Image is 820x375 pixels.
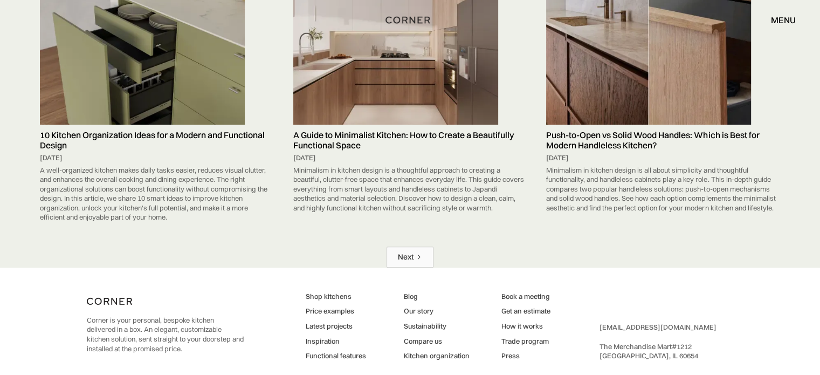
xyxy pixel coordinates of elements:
[387,247,433,268] a: Next Page
[546,163,780,216] div: Minimalism in kitchen design is all about simplicity and thoughtful functionality, and handleless...
[760,11,796,29] div: menu
[403,306,469,316] a: Our story
[403,337,469,346] a: Compare us
[398,252,414,262] div: Next
[771,16,796,24] div: menu
[546,130,780,151] h5: Push-to-Open vs Solid Wood Handles: Which is Best for Modern Handleless Kitchen?
[40,153,274,163] div: [DATE]
[306,322,366,331] a: Latest projects
[306,292,366,302] a: Shop kitchens
[403,322,469,331] a: Sustainability
[293,130,527,151] h5: A Guide to Minimalist Kitchen: How to Create a Beautifully Functional Space
[403,292,469,302] a: Blog
[501,292,550,302] a: Book a meeting
[501,337,550,346] a: Trade program
[306,351,366,361] a: Functional features
[600,323,716,360] div: ‍ The Merchandise Mart #1212 ‍ [GEOGRAPHIC_DATA], IL 60654
[40,163,274,225] div: A well-organized kitchen makes daily tasks easier, reduces visual clutter, and enhances the overa...
[293,153,527,163] div: [DATE]
[501,306,550,316] a: Get an estimate
[501,351,550,361] a: Press
[293,163,527,216] div: Minimalism in kitchen design is a thoughtful approach to creating a beautiful, clutter-free space...
[306,337,366,346] a: Inspiration
[35,247,785,268] div: List
[546,153,780,163] div: [DATE]
[403,351,469,361] a: Kitchen organization
[306,306,366,316] a: Price examples
[382,13,438,27] a: home
[501,322,550,331] a: How it works
[40,130,274,151] h5: 10 Kitchen Organization Ideas for a Modern and Functional Design
[87,316,244,353] p: Corner is your personal, bespoke kitchen delivered in a box. An elegant, customizable kitchen sol...
[600,323,716,331] a: [EMAIL_ADDRESS][DOMAIN_NAME]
